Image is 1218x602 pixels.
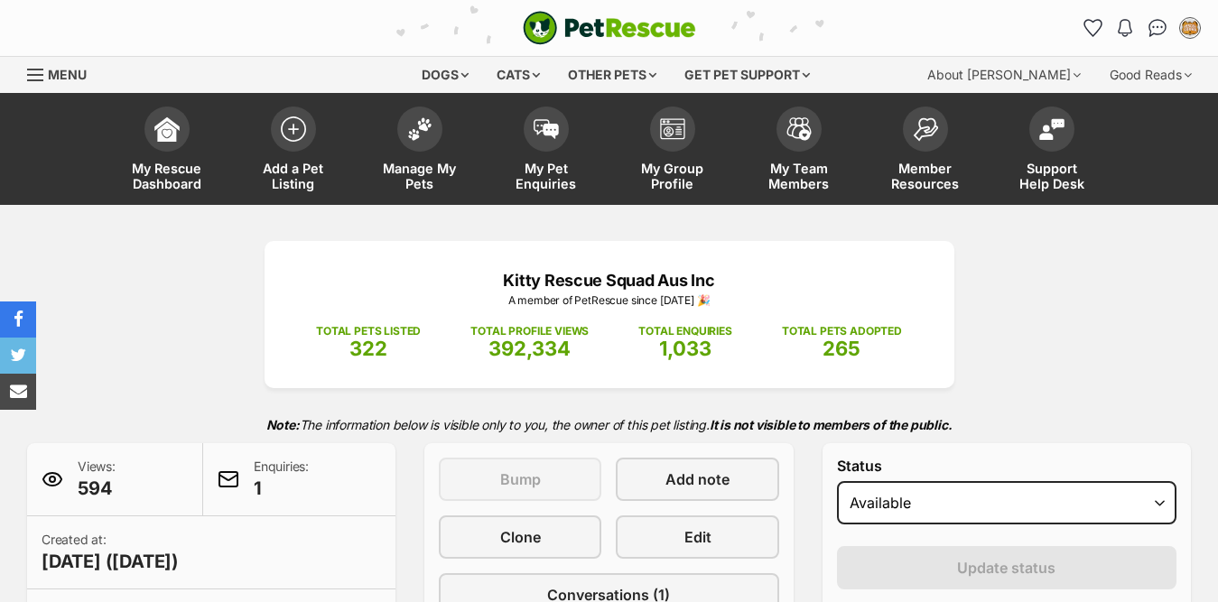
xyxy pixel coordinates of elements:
[470,323,589,339] p: TOTAL PROFILE VIEWS
[254,458,309,501] p: Enquiries:
[632,161,713,191] span: My Group Profile
[523,11,696,45] a: PetRescue
[638,323,731,339] p: TOTAL ENQUIRIES
[126,161,208,191] span: My Rescue Dashboard
[357,97,483,205] a: Manage My Pets
[42,531,179,574] p: Created at:
[786,117,812,141] img: team-members-icon-5396bd8760b3fe7c0b43da4ab00e1e3bb1a5d9ba89233759b79545d2d3fc5d0d.svg
[1111,14,1139,42] button: Notifications
[1118,19,1132,37] img: notifications-46538b983faf8c2785f20acdc204bb7945ddae34d4c08c2a6579f10ce5e182be.svg
[1181,19,1199,37] img: KITTY RESCUE SQUAD profile pic
[292,292,927,309] p: A member of PetRescue since [DATE] 🎉
[885,161,966,191] span: Member Resources
[555,57,669,93] div: Other pets
[1039,118,1065,140] img: help-desk-icon-fdf02630f3aa405de69fd3d07c3f3aa587a6932b1a1747fa1d2bba05be0121f9.svg
[616,458,778,501] a: Add note
[913,117,938,142] img: member-resources-icon-8e73f808a243e03378d46382f2149f9095a855e16c252ad45f914b54edf8863c.svg
[506,161,587,191] span: My Pet Enquiries
[915,57,1093,93] div: About [PERSON_NAME]
[104,97,230,205] a: My Rescue Dashboard
[837,546,1176,589] button: Update status
[659,337,711,360] span: 1,033
[439,515,601,559] a: Clone
[989,97,1115,205] a: Support Help Desk
[500,526,541,548] span: Clone
[281,116,306,142] img: add-pet-listing-icon-0afa8454b4691262ce3f59096e99ab1cd57d4a30225e0717b998d2c9b9846f56.svg
[500,468,541,490] span: Bump
[758,161,840,191] span: My Team Members
[316,323,421,339] p: TOTAL PETS LISTED
[957,557,1055,579] span: Update status
[349,337,387,360] span: 322
[27,406,1191,443] p: The information below is visible only to you, the owner of this pet listing.
[1078,14,1107,42] a: Favourites
[230,97,357,205] a: Add a Pet Listing
[253,161,334,191] span: Add a Pet Listing
[488,337,571,360] span: 392,334
[1078,14,1204,42] ul: Account quick links
[837,458,1176,474] label: Status
[823,337,860,360] span: 265
[609,97,736,205] a: My Group Profile
[523,11,696,45] img: logo-cat-932fe2b9b8326f06289b0f2fb663e598f794de774fb13d1741a6617ecf9a85b4.svg
[292,268,927,292] p: Kitty Rescue Squad Aus Inc
[409,57,481,93] div: Dogs
[684,526,711,548] span: Edit
[1143,14,1172,42] a: Conversations
[1148,19,1167,37] img: chat-41dd97257d64d25036548639549fe6c8038ab92f7586957e7f3b1b290dea8141.svg
[78,458,116,501] p: Views:
[439,458,601,501] button: Bump
[665,468,730,490] span: Add note
[660,118,685,140] img: group-profile-icon-3fa3cf56718a62981997c0bc7e787c4b2cf8bcc04b72c1350f741eb67cf2f40e.svg
[154,116,180,142] img: dashboard-icon-eb2f2d2d3e046f16d808141f083e7271f6b2e854fb5c12c21221c1fb7104beca.svg
[862,97,989,205] a: Member Resources
[78,476,116,501] span: 594
[48,67,87,82] span: Menu
[672,57,823,93] div: Get pet support
[534,119,559,139] img: pet-enquiries-icon-7e3ad2cf08bfb03b45e93fb7055b45f3efa6380592205ae92323e6603595dc1f.svg
[710,417,953,432] strong: It is not visible to members of the public.
[266,417,300,432] strong: Note:
[254,476,309,501] span: 1
[27,57,99,89] a: Menu
[1011,161,1092,191] span: Support Help Desk
[484,57,553,93] div: Cats
[379,161,460,191] span: Manage My Pets
[736,97,862,205] a: My Team Members
[42,549,179,574] span: [DATE] ([DATE])
[407,117,432,141] img: manage-my-pets-icon-02211641906a0b7f246fdf0571729dbe1e7629f14944591b6c1af311fb30b64b.svg
[782,323,902,339] p: TOTAL PETS ADOPTED
[1097,57,1204,93] div: Good Reads
[1176,14,1204,42] button: My account
[616,515,778,559] a: Edit
[483,97,609,205] a: My Pet Enquiries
